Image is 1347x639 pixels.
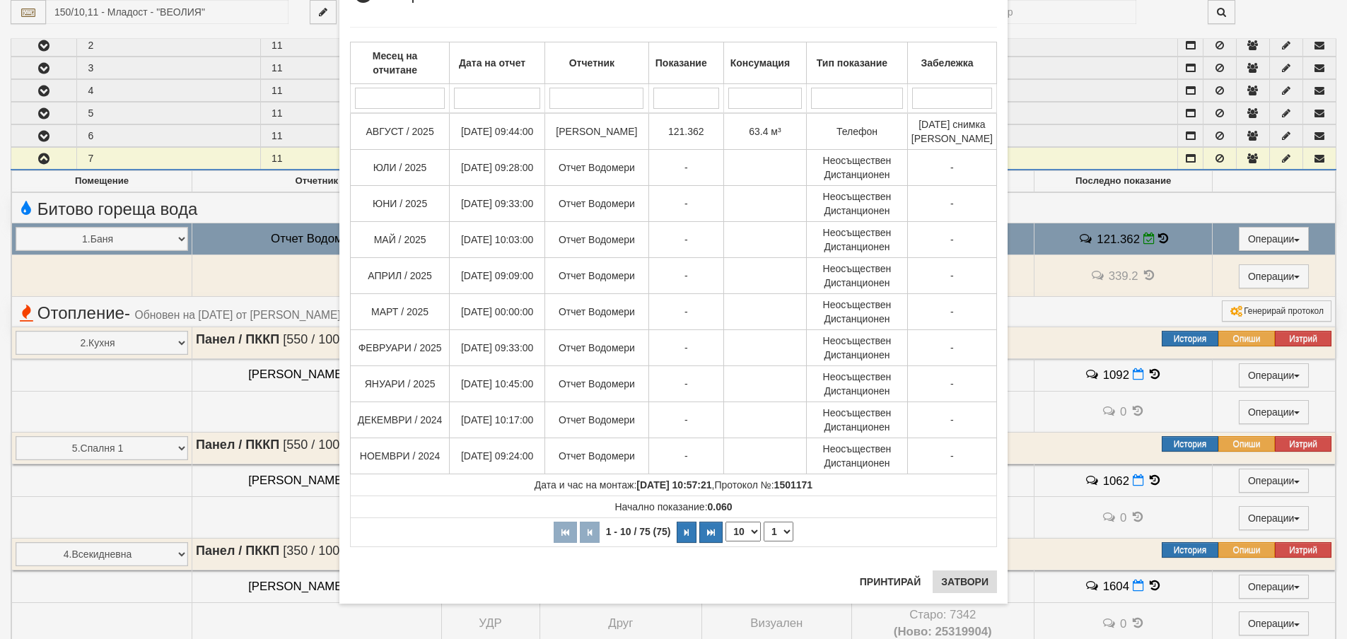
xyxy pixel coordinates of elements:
[807,438,908,474] td: Неосъществен Дистанционен
[708,501,733,512] strong: 0.060
[911,119,993,144] span: [DATE] снимка [PERSON_NAME]
[730,57,790,69] b: Консумация
[807,42,908,84] th: Тип показание: No sort applied, activate to apply an ascending sort
[569,57,614,69] b: Отчетник
[545,186,649,222] td: Отчет Водомери
[545,222,649,258] td: Отчет Водомери
[648,42,723,84] th: Показание: No sort applied, activate to apply an ascending sort
[351,474,997,496] td: ,
[450,222,545,258] td: [DATE] 10:03:00
[817,57,887,69] b: Тип показание
[580,522,600,543] button: Предишна страница
[545,330,649,366] td: Отчет Водомери
[950,342,954,353] span: -
[602,526,675,537] span: 1 - 10 / 75 (75)
[684,342,688,353] span: -
[807,222,908,258] td: Неосъществен Дистанционен
[677,522,696,543] button: Следваща страница
[351,402,450,438] td: ДЕКЕМВРИ / 2024
[725,522,761,541] select: Брой редове на страница
[351,113,450,150] td: АВГУСТ / 2025
[684,234,688,245] span: -
[655,57,707,69] b: Показание
[351,438,450,474] td: НОЕМВРИ / 2024
[684,378,688,389] span: -
[684,270,688,281] span: -
[545,150,649,186] td: Отчет Водомери
[950,378,954,389] span: -
[684,162,688,173] span: -
[351,258,450,294] td: АПРИЛ / 2025
[450,438,545,474] td: [DATE] 09:24:00
[450,258,545,294] td: [DATE] 09:09:00
[554,522,577,543] button: Първа страница
[535,479,712,491] span: Дата и час на монтаж:
[807,150,908,186] td: Неосъществен Дистанционен
[545,113,649,150] td: [PERSON_NAME]
[807,366,908,402] td: Неосъществен Дистанционен
[950,162,954,173] span: -
[749,126,781,137] span: 63.4 м³
[921,57,973,69] b: Забележка
[351,42,450,84] th: Месец на отчитане: No sort applied, activate to apply an ascending sort
[764,522,793,541] select: Страница номер
[807,258,908,294] td: Неосъществен Дистанционен
[807,330,908,366] td: Неосъществен Дистанционен
[351,294,450,330] td: МАРТ / 2025
[807,113,908,150] td: Телефон
[950,450,954,462] span: -
[715,479,813,491] span: Протокол №:
[614,501,732,512] span: Начално показание:
[450,294,545,330] td: [DATE] 00:00:00
[723,42,806,84] th: Консумация: No sort applied, activate to apply an ascending sort
[351,366,450,402] td: ЯНУАРИ / 2025
[950,414,954,426] span: -
[545,402,649,438] td: Отчет Водомери
[684,450,688,462] span: -
[807,294,908,330] td: Неосъществен Дистанционен
[545,438,649,474] td: Отчет Водомери
[545,258,649,294] td: Отчет Водомери
[450,366,545,402] td: [DATE] 10:45:00
[450,113,545,150] td: [DATE] 09:44:00
[450,150,545,186] td: [DATE] 09:28:00
[807,186,908,222] td: Неосъществен Дистанционен
[545,42,649,84] th: Отчетник: No sort applied, activate to apply an ascending sort
[636,479,711,491] strong: [DATE] 10:57:21
[907,42,996,84] th: Забележка: No sort applied, activate to apply an ascending sort
[450,330,545,366] td: [DATE] 09:33:00
[807,402,908,438] td: Неосъществен Дистанционен
[950,306,954,317] span: -
[699,522,723,543] button: Последна страница
[351,330,450,366] td: ФЕВРУАРИ / 2025
[668,126,704,137] span: 121.362
[351,186,450,222] td: ЮНИ / 2025
[684,306,688,317] span: -
[351,150,450,186] td: ЮЛИ / 2025
[450,42,545,84] th: Дата на отчет: No sort applied, activate to apply an ascending sort
[450,402,545,438] td: [DATE] 10:17:00
[774,479,813,491] strong: 1501171
[684,414,688,426] span: -
[351,222,450,258] td: МАЙ / 2025
[933,570,997,593] button: Затвори
[684,198,688,209] span: -
[459,57,525,69] b: Дата на отчет
[373,50,418,76] b: Месец на отчитане
[851,570,929,593] button: Принтирай
[545,366,649,402] td: Отчет Водомери
[450,186,545,222] td: [DATE] 09:33:00
[950,234,954,245] span: -
[950,270,954,281] span: -
[545,294,649,330] td: Отчет Водомери
[950,198,954,209] span: -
